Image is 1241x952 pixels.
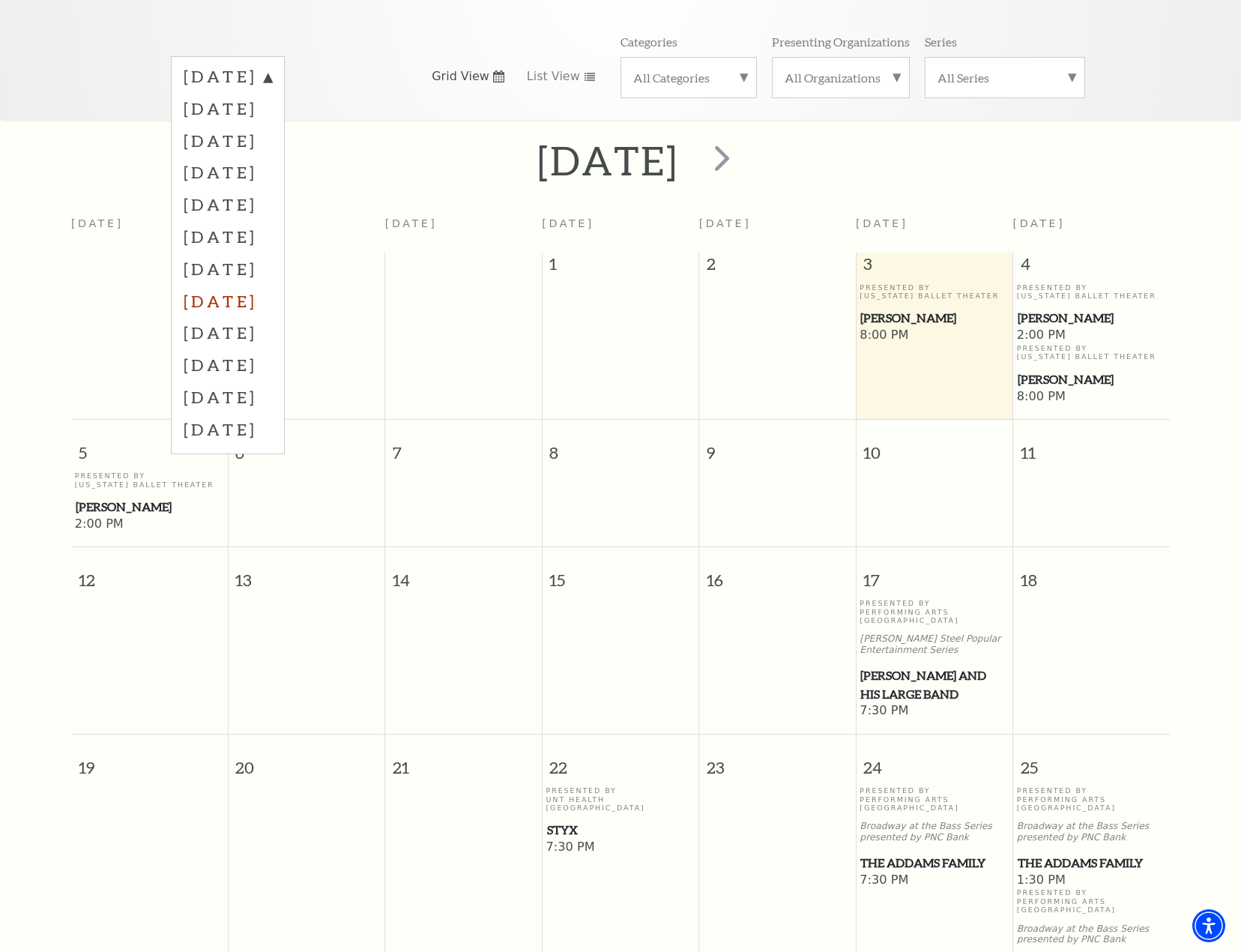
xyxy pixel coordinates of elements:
span: 7 [385,420,541,472]
span: 7:30 PM [860,873,1009,889]
p: [PERSON_NAME] Steel Popular Entertainment Series [860,633,1009,656]
span: 1:30 PM [1017,873,1166,889]
p: Presented By Performing Arts [GEOGRAPHIC_DATA] [1017,888,1166,914]
p: Presented By Performing Arts [GEOGRAPHIC_DATA] [860,786,1009,812]
label: [DATE] [184,124,272,157]
span: 17 [857,547,1012,599]
span: 7:30 PM [860,703,1009,720]
label: All Categories [633,70,744,85]
span: Styx [547,821,695,840]
p: Presented By [US_STATE] Ballet Theater [1017,344,1166,361]
button: next [693,134,748,187]
span: 20 [229,735,384,786]
p: Series [925,34,957,49]
span: 2 [699,253,855,283]
p: Presented By Performing Arts [GEOGRAPHIC_DATA] [860,599,1009,624]
span: 22 [543,735,698,786]
label: [DATE] [184,253,272,285]
span: 3 [857,253,1012,283]
span: 24 [857,735,1012,786]
p: Categories [620,34,677,49]
label: [DATE] [184,316,272,349]
p: Presented By [US_STATE] Ballet Theater [75,472,224,489]
span: List View [527,68,580,85]
label: [DATE] [184,413,272,445]
p: Broadway at the Bass Series presented by PNC Bank [860,821,1009,843]
span: 23 [699,735,855,786]
span: The Addams Family [860,854,1008,873]
label: [DATE] [184,188,272,220]
h2: [DATE] [537,136,679,184]
label: [DATE] [184,285,272,317]
p: Presented By UNT Health [GEOGRAPHIC_DATA] [546,786,695,812]
p: Presented By Performing Arts [GEOGRAPHIC_DATA] [1017,786,1166,812]
span: [DATE] [1013,217,1066,229]
th: [DATE] [228,208,384,253]
label: [DATE] [184,220,272,253]
span: 8:00 PM [1017,389,1166,406]
span: 8:00 PM [860,328,1009,344]
label: [DATE] [184,349,272,381]
div: Accessibility Menu [1192,909,1225,942]
span: [DATE] [699,217,752,229]
p: Broadway at the Bass Series presented by PNC Bank [1017,821,1166,843]
span: [PERSON_NAME] [1018,309,1165,328]
span: 9 [699,420,855,472]
th: [DATE] [385,208,542,253]
span: 1 [543,253,698,283]
span: The Addams Family [1018,854,1165,873]
p: Presenting Organizations [772,34,910,49]
span: 13 [229,547,384,599]
label: [DATE] [184,156,272,188]
label: All Series [937,70,1072,85]
span: 21 [385,735,541,786]
span: 25 [1013,735,1170,786]
span: 18 [1013,547,1170,599]
span: 19 [71,735,228,786]
span: [PERSON_NAME] [76,498,223,516]
span: Grid View [432,68,489,85]
span: 2:00 PM [75,516,224,533]
span: 2:00 PM [1017,328,1166,344]
p: Presented By [US_STATE] Ballet Theater [860,283,1009,301]
span: 11 [1013,420,1170,472]
th: [DATE] [71,208,228,253]
span: 4 [1013,253,1170,283]
span: 7:30 PM [546,840,695,856]
span: [PERSON_NAME] [1018,370,1165,389]
span: [DATE] [542,217,594,229]
span: [DATE] [856,217,908,229]
label: [DATE] [184,65,272,92]
span: 15 [543,547,698,599]
span: 10 [857,420,1012,472]
span: 8 [543,420,698,472]
span: 6 [229,420,384,472]
p: Presented By [US_STATE] Ballet Theater [1017,283,1166,301]
span: [PERSON_NAME] [860,309,1008,328]
span: 5 [71,420,228,472]
span: 14 [385,547,541,599]
label: [DATE] [184,381,272,413]
label: All Organizations [785,70,897,85]
label: [DATE] [184,92,272,124]
span: [PERSON_NAME] and his Large Band [860,666,1008,703]
span: 12 [71,547,228,599]
p: Broadway at the Bass Series presented by PNC Bank [1017,924,1166,946]
span: 16 [699,547,855,599]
